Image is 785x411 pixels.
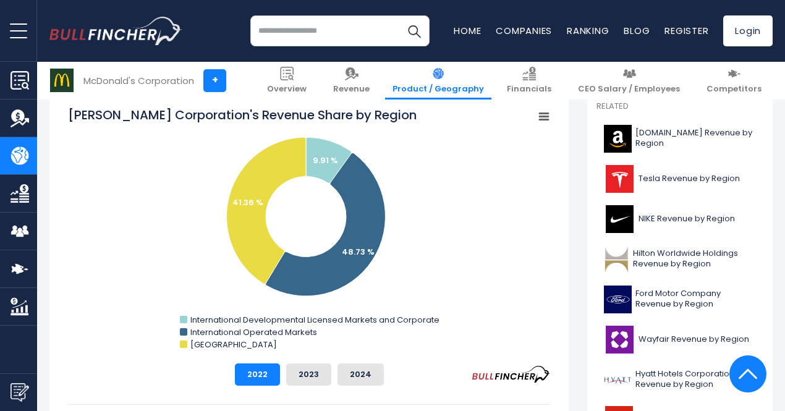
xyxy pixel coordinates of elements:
text: [GEOGRAPHIC_DATA] [190,339,277,350]
img: AMZN logo [604,125,632,153]
img: TSLA logo [604,165,635,193]
img: NKE logo [604,205,635,233]
img: F logo [604,286,632,313]
button: Search [399,15,430,46]
button: 2022 [235,363,280,386]
text: 9.91 % [313,155,338,166]
button: 2024 [337,363,384,386]
a: Go to homepage [49,17,182,45]
span: Revenue [333,84,370,95]
a: Tesla Revenue by Region [596,162,763,196]
a: + [203,69,226,92]
a: Ranking [567,24,609,37]
p: Related [596,101,763,112]
button: 2023 [286,363,331,386]
span: Wayfair Revenue by Region [639,334,749,345]
span: Hyatt Hotels Corporation Revenue by Region [635,369,756,390]
span: CEO Salary / Employees [578,84,680,95]
span: Tesla Revenue by Region [639,174,740,184]
a: Overview [260,62,314,100]
tspan: [PERSON_NAME] Corporation's Revenue Share by Region [68,106,417,124]
a: Wayfair Revenue by Region [596,323,763,357]
img: HLT logo [604,245,629,273]
a: Login [723,15,773,46]
span: Hilton Worldwide Holdings Revenue by Region [633,248,756,269]
span: Product / Geography [392,84,484,95]
img: H logo [604,366,632,394]
text: International Operated Markets [190,326,317,338]
a: Competitors [699,62,769,100]
div: McDonald's Corporation [83,74,194,88]
a: Revenue [326,62,377,100]
text: 41.36 % [232,197,263,208]
img: MCD logo [50,69,74,92]
a: Financials [499,62,559,100]
a: Blog [624,24,650,37]
a: Home [454,24,481,37]
a: Companies [496,24,552,37]
span: Overview [267,84,307,95]
a: NIKE Revenue by Region [596,202,763,236]
img: W logo [604,326,635,354]
a: [DOMAIN_NAME] Revenue by Region [596,122,763,156]
span: Competitors [706,84,762,95]
a: Product / Geography [385,62,491,100]
a: Ford Motor Company Revenue by Region [596,282,763,316]
span: Financials [507,84,551,95]
a: Hilton Worldwide Holdings Revenue by Region [596,242,763,276]
img: bullfincher logo [49,17,182,45]
span: Ford Motor Company Revenue by Region [635,289,756,310]
a: Hyatt Hotels Corporation Revenue by Region [596,363,763,397]
text: International Developmental Licensed Markets and Corporate [190,314,439,326]
span: NIKE Revenue by Region [639,214,735,224]
a: Register [664,24,708,37]
a: CEO Salary / Employees [571,62,687,100]
span: [DOMAIN_NAME] Revenue by Region [635,128,756,149]
svg: McDonald's Corporation's Revenue Share by Region [68,106,550,354]
text: 48.73 % [342,246,375,258]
